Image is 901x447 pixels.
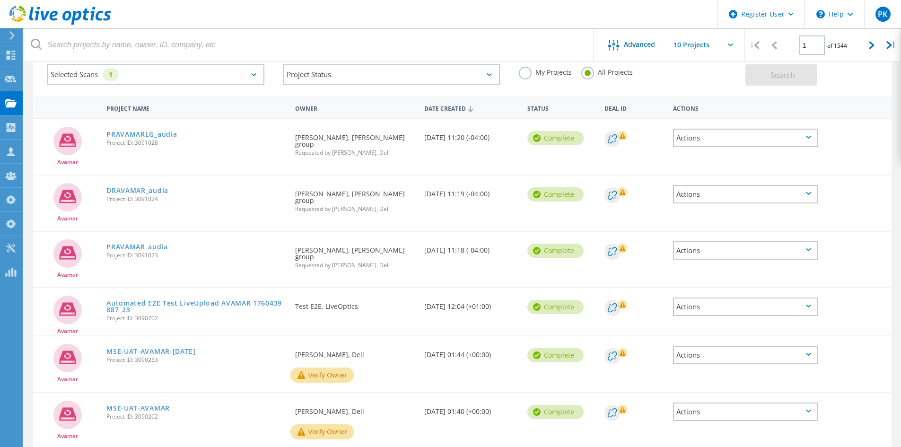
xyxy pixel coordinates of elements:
div: [DATE] 11:19 (-04:00) [420,175,523,207]
span: Project ID: 3090262 [106,414,286,420]
span: Requested by [PERSON_NAME], Dell [295,206,414,212]
label: All Projects [581,67,633,76]
div: Status [523,99,600,116]
div: [DATE] 11:18 (-04:00) [420,232,523,263]
div: [PERSON_NAME], [PERSON_NAME] group [290,232,419,278]
span: Avamar [57,377,78,382]
span: Project ID: 3091023 [106,253,286,258]
span: of 1544 [827,42,847,50]
span: Avamar [57,328,78,334]
div: Complete [527,244,584,258]
a: PRAVAMARLG_audia [106,131,177,138]
button: Verify Owner [290,424,354,439]
div: Project Status [283,64,500,85]
div: Actions [673,185,818,203]
div: Actions [673,241,818,260]
span: Avamar [57,216,78,221]
span: Requested by [PERSON_NAME], Dell [295,263,414,268]
div: [PERSON_NAME], [PERSON_NAME] group [290,119,419,165]
label: My Projects [519,67,572,76]
a: Automated E2E Test LiveUpload AVAMAR 1760439887_23 [106,300,286,313]
div: Complete [527,131,584,145]
button: Search [745,64,817,86]
a: Live Optics Dashboard [9,20,111,26]
a: MSE-UAT-AVAMAR-[DATE] [106,348,196,355]
a: PRAVAMAR_audia [106,244,168,250]
div: Actions [673,403,818,421]
a: DRAVAMAR_audia [106,187,168,194]
div: Project Name [102,99,290,116]
div: [DATE] 12:04 (+01:00) [420,288,523,319]
span: Project ID: 3090263 [106,357,286,363]
div: Owner [290,99,419,116]
span: Project ID: 3091028 [106,140,286,146]
span: Avamar [57,433,78,439]
span: Avamar [57,159,78,165]
div: | [882,28,901,62]
div: Complete [527,348,584,362]
svg: \n [816,10,825,18]
div: Test E2E, LiveOptics [290,288,419,319]
div: Complete [527,300,584,314]
div: Actions [673,346,818,364]
div: [PERSON_NAME], Dell [290,336,419,368]
span: Search [770,70,795,80]
div: Actions [673,129,818,147]
button: Verify Owner [290,368,354,383]
div: Deal Id [600,99,668,116]
span: Advanced [624,41,655,48]
div: [DATE] 11:20 (-04:00) [420,119,523,150]
span: Project ID: 3091024 [106,196,286,202]
div: Complete [527,187,584,202]
span: PK [878,10,887,18]
a: MSE-UAT-AVAMAR [106,405,170,412]
div: Actions [668,99,823,116]
span: Avamar [57,272,78,278]
div: Complete [527,405,584,419]
span: Requested by [PERSON_NAME], Dell [295,150,414,156]
input: Search projects by name, owner, ID, company, etc [24,28,594,61]
div: 1 [103,68,119,81]
div: [DATE] 01:40 (+00:00) [420,393,523,424]
div: Selected Scans [47,64,264,85]
div: [DATE] 01:44 (+00:00) [420,336,523,368]
span: Project ID: 3090702 [106,316,286,321]
div: Actions [673,298,818,316]
div: | [745,28,764,62]
div: Date Created [420,99,523,117]
div: [PERSON_NAME], [PERSON_NAME] group [290,175,419,221]
div: [PERSON_NAME], Dell [290,393,419,424]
